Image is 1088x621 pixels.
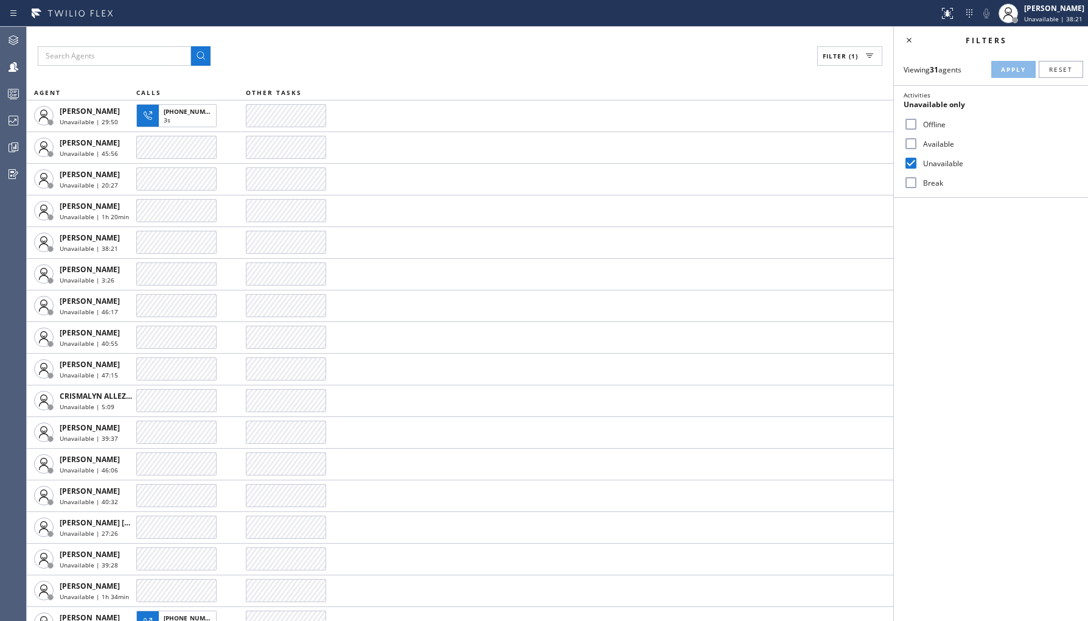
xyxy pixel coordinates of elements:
span: Unavailable | 40:55 [60,339,118,348]
span: [PERSON_NAME] [60,359,120,370]
span: [PERSON_NAME] [60,106,120,116]
span: Unavailable | 1h 20min [60,212,129,221]
span: Unavailable | 3:26 [60,276,114,284]
span: Unavailable | 38:21 [60,244,118,253]
span: Unavailable | 40:32 [60,497,118,506]
span: Unavailable | 45:56 [60,149,118,158]
span: Filters [966,35,1007,46]
input: Search Agents [38,46,191,66]
span: CRISMALYN ALLEZER [60,391,135,401]
span: Filter (1) [823,52,858,60]
span: Viewing agents [904,65,961,75]
span: Unavailable | 1h 34min [60,592,129,601]
span: Unavailable | 27:26 [60,529,118,538]
span: [PERSON_NAME] [60,233,120,243]
span: Reset [1049,65,1073,74]
label: Available [918,139,1078,149]
span: Unavailable | 20:27 [60,181,118,189]
span: [PERSON_NAME] [60,454,120,465]
span: Unavailable | 29:50 [60,118,118,126]
span: [PERSON_NAME] [60,201,120,211]
span: Unavailable | 47:15 [60,371,118,379]
span: OTHER TASKS [246,88,302,97]
button: Mute [978,5,995,22]
strong: 31 [930,65,938,75]
span: [PERSON_NAME] [60,328,120,338]
span: CALLS [136,88,161,97]
span: Unavailable | 39:37 [60,434,118,443]
span: 3s [164,116,170,124]
span: [PERSON_NAME] [60,138,120,148]
button: Reset [1039,61,1083,78]
button: [PHONE_NUMBER]3s [136,100,220,131]
span: Unavailable | 5:09 [60,402,114,411]
span: Unavailable | 46:17 [60,307,118,316]
button: Apply [991,61,1036,78]
span: Apply [1001,65,1026,74]
span: Unavailable | 38:21 [1024,15,1083,23]
span: [PERSON_NAME] [60,169,120,180]
span: Unavailable only [904,99,965,110]
span: [PERSON_NAME] [PERSON_NAME] [60,517,182,528]
span: [PHONE_NUMBER] [164,107,219,116]
span: [PERSON_NAME] [60,549,120,560]
label: Break [918,178,1078,188]
span: [PERSON_NAME] [60,486,120,496]
span: [PERSON_NAME] [60,296,120,306]
div: [PERSON_NAME] [1024,3,1084,13]
button: Filter (1) [817,46,882,66]
label: Unavailable [918,158,1078,169]
span: [PERSON_NAME] [60,423,120,433]
span: Unavailable | 39:28 [60,561,118,569]
span: Unavailable | 46:06 [60,466,118,474]
label: Offline [918,119,1078,130]
div: Activities [904,91,1078,99]
span: [PERSON_NAME] [60,581,120,591]
span: AGENT [34,88,61,97]
span: [PERSON_NAME] [60,264,120,275]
